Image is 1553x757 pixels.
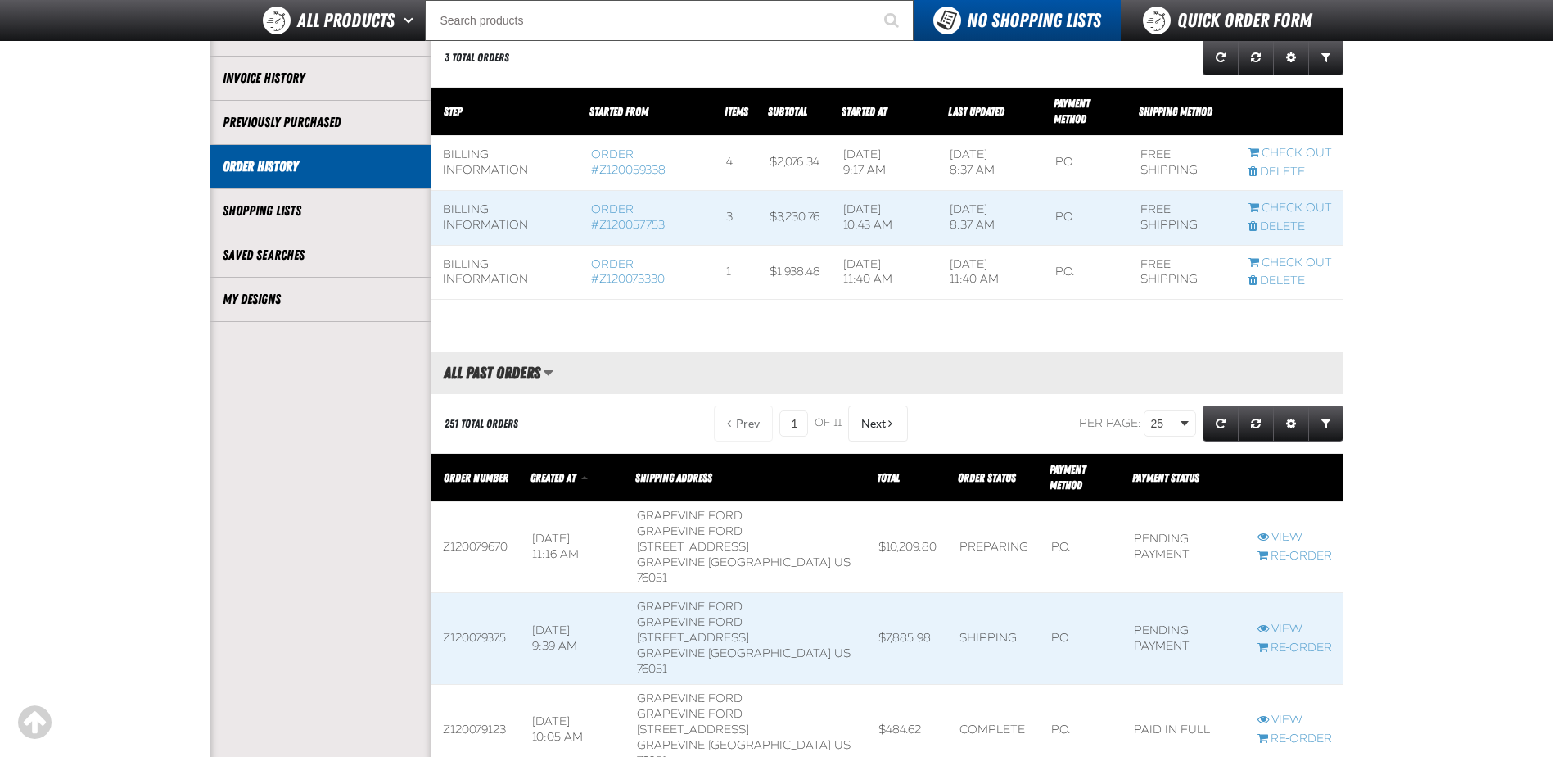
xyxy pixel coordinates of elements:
span: [GEOGRAPHIC_DATA] [708,555,831,569]
div: Billing Information [443,202,569,233]
a: My Designs [223,290,419,309]
button: Manage grid views. Current view is All Past Orders [543,359,553,387]
a: Order Status [958,471,1016,484]
a: Subtotal [768,105,807,118]
a: Total [877,471,900,484]
td: Z120079375 [431,593,521,684]
a: Continue checkout started from Z120057753 [1248,201,1332,216]
td: P.O. [1040,502,1122,593]
a: Last Updated [948,105,1004,118]
a: Continue checkout started from Z120073330 [1248,256,1332,271]
a: View Z120079375 order [1257,622,1332,637]
td: Pending payment [1122,502,1246,593]
span: Grapevine Ford [637,524,743,538]
td: 4 [715,136,758,191]
a: View Z120079123 order [1257,713,1332,728]
td: 3 [715,190,758,245]
td: Free Shipping [1129,245,1237,300]
span: Items [725,105,748,118]
span: Step [444,105,462,118]
td: Preparing [948,502,1040,593]
a: Saved Searches [223,246,419,265]
a: Created At [530,471,578,484]
a: Expand or Collapse Grid Filters [1308,406,1343,442]
span: 25 [1151,415,1177,433]
span: GRAPEVINE [637,738,705,752]
a: Delete checkout started from Z120059338 [1248,165,1332,180]
th: Row actions [1246,454,1343,502]
a: Delete checkout started from Z120057753 [1248,220,1332,235]
span: All Products [297,6,395,35]
div: Billing Information [443,147,569,179]
td: [DATE] 11:40 AM [832,245,937,300]
a: Re-Order Z120079123 order [1257,732,1332,747]
b: Grapevine Ford [637,691,743,705]
span: [GEOGRAPHIC_DATA] [708,646,831,660]
div: 251 Total Orders [445,416,518,432]
td: [DATE] 9:17 AM [832,136,937,191]
a: Expand or Collapse Grid Filters [1308,39,1343,75]
span: US [834,646,851,660]
span: Started From [589,105,648,118]
a: View Z120079670 order [1257,530,1332,546]
td: Shipping [948,593,1040,684]
bdo: 76051 [637,662,667,676]
span: Payment Method [1050,463,1086,492]
a: Order #Z120059338 [591,147,666,177]
a: Re-Order Z120079670 order [1257,549,1332,564]
a: Invoice History [223,69,419,88]
span: Next Page [861,417,886,430]
a: Reset grid action [1238,39,1274,75]
span: US [834,738,851,752]
td: Pending payment [1122,593,1246,684]
td: Free Shipping [1129,190,1237,245]
span: No Shopping Lists [967,9,1101,32]
a: Expand or Collapse Grid Settings [1273,39,1309,75]
b: Grapevine Ford [637,600,743,614]
a: Expand or Collapse Grid Settings [1273,406,1309,442]
span: GRAPEVINE [637,646,705,660]
div: Scroll to the top [16,705,52,741]
span: GRAPEVINE [637,555,705,569]
td: Z120079670 [431,502,521,593]
td: $3,230.76 [758,190,832,245]
td: [DATE] 9:39 AM [521,593,625,684]
span: Grapevine Ford [637,707,743,721]
a: Reset grid action [1238,406,1274,442]
td: Free Shipping [1129,136,1237,191]
td: P.O. [1044,136,1129,191]
span: [GEOGRAPHIC_DATA] [708,738,831,752]
span: Grapevine Ford [637,615,743,629]
a: Re-Order Z120079375 order [1257,641,1332,656]
td: P.O. [1040,593,1122,684]
td: $10,209.80 [867,502,948,593]
a: Order #Z120057753 [591,202,665,232]
span: [STREET_ADDRESS] [637,723,749,737]
a: Order History [223,157,419,176]
a: Continue checkout started from Z120059338 [1248,146,1332,161]
a: Order Number [444,471,508,484]
span: Shipping Address [635,471,712,484]
bdo: 76051 [637,571,667,585]
td: 1 [715,245,758,300]
td: P.O. [1044,245,1129,300]
input: Current page number [779,410,808,437]
span: Created At [530,471,576,484]
a: Started At [842,105,887,118]
td: [DATE] 11:40 AM [938,245,1044,300]
a: Order #Z120073330 [591,257,665,287]
span: [STREET_ADDRESS] [637,540,749,554]
td: $7,885.98 [867,593,948,684]
a: Delete checkout started from Z120073330 [1248,274,1332,289]
td: [DATE] 8:37 AM [938,136,1044,191]
td: [DATE] 11:16 AM [521,502,625,593]
span: Payment Method [1054,97,1090,125]
span: of 11 [815,416,842,431]
a: Refresh grid action [1203,39,1239,75]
